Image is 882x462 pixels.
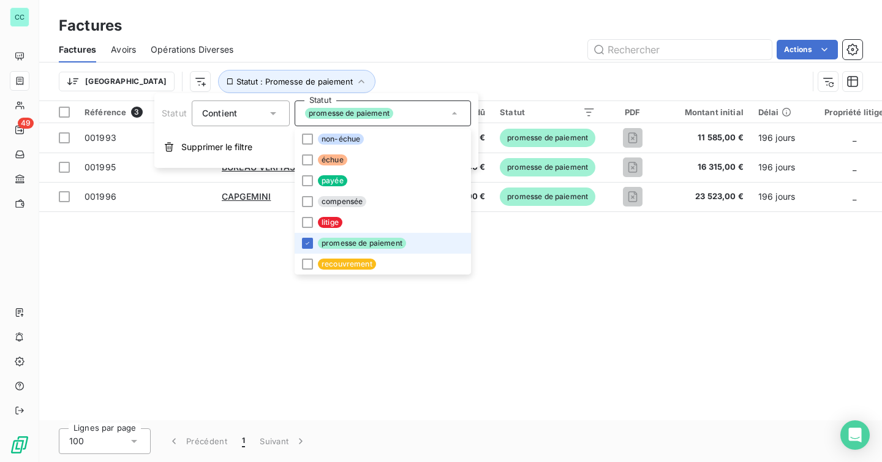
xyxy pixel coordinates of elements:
span: échue [318,154,347,165]
span: Statut : Promesse de paiement [236,77,353,86]
td: 196 jours [751,153,802,182]
span: 3 [131,107,142,118]
button: Précédent [160,428,235,454]
button: Actions [777,40,838,59]
div: Statut [500,107,595,117]
span: Opérations Diverses [151,44,233,56]
span: 100 [69,435,84,447]
td: 196 jours [751,182,802,211]
span: Statut [162,108,187,118]
span: compensée [318,196,366,207]
input: Rechercher [588,40,772,59]
span: _ [853,191,856,202]
div: CC [10,7,29,27]
span: 11 585,00 € [670,132,744,144]
span: litige [318,217,342,228]
h3: Factures [59,15,122,37]
span: 23 523,00 € [670,191,744,203]
span: CAPGEMINI [222,191,271,202]
span: 16 315,00 € [670,161,744,173]
div: PDF [610,107,655,117]
span: 001995 [85,162,116,172]
span: payée [318,175,347,186]
span: promesse de paiement [500,158,595,176]
span: _ [853,132,856,143]
button: [GEOGRAPHIC_DATA] [59,72,175,91]
span: non-échue [318,134,364,145]
td: 196 jours [751,123,802,153]
span: Supprimer le filtre [181,141,252,153]
span: promesse de paiement [500,187,595,206]
div: Open Intercom Messenger [840,420,870,450]
button: 1 [235,428,252,454]
span: promesse de paiement [305,108,393,119]
img: Logo LeanPay [10,435,29,455]
span: Contient [202,108,237,118]
span: _ [853,162,856,172]
button: Suivant [252,428,314,454]
span: Factures [59,44,96,56]
span: 49 [18,118,34,129]
span: Avoirs [111,44,136,56]
span: promesse de paiement [500,129,595,147]
button: Statut : Promesse de paiement [218,70,375,93]
span: promesse de paiement [318,238,406,249]
span: recouvrement [318,259,376,270]
div: Montant initial [670,107,744,117]
span: 1 [242,435,245,447]
span: 001996 [85,191,116,202]
span: Référence [85,107,126,117]
span: 001993 [85,132,116,143]
button: Supprimer le filtre [154,134,478,161]
div: Délai [758,107,795,117]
